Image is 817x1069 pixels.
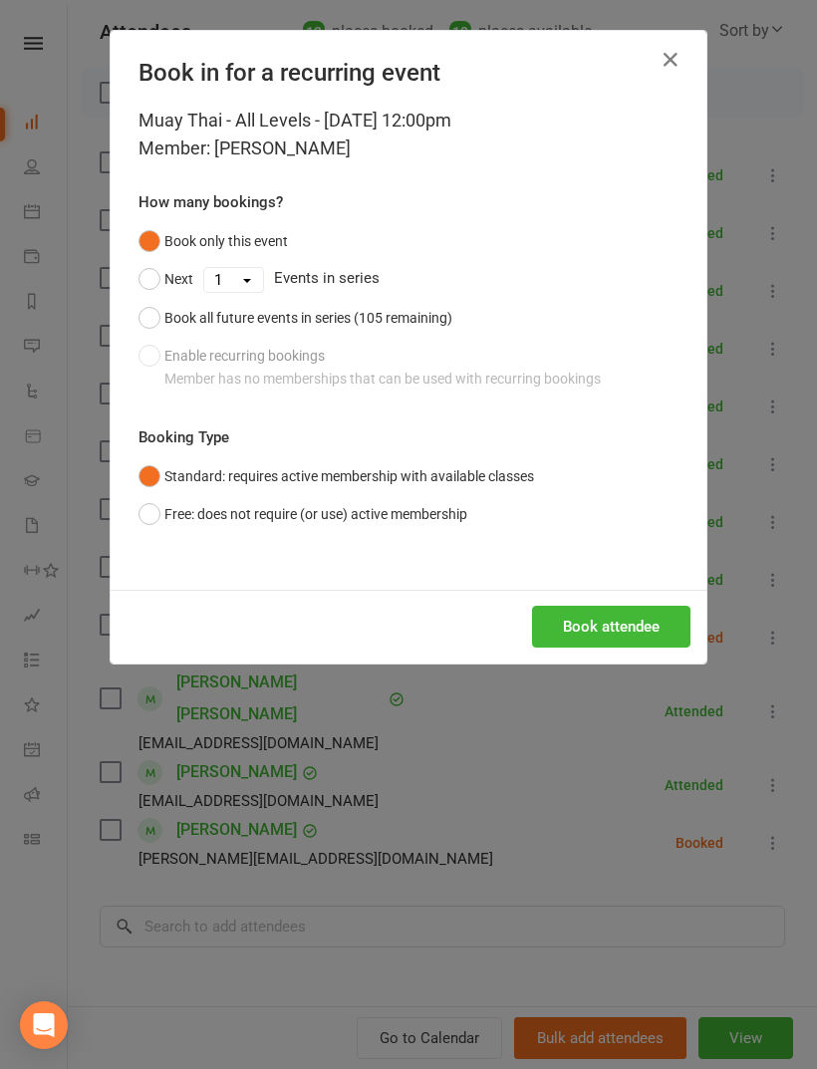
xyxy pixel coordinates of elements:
[138,107,679,162] div: Muay Thai - All Levels - [DATE] 12:00pm Member: [PERSON_NAME]
[138,222,288,260] button: Book only this event
[138,495,467,533] button: Free: does not require (or use) active membership
[138,260,193,298] button: Next
[138,299,452,337] button: Book all future events in series (105 remaining)
[164,307,452,329] div: Book all future events in series (105 remaining)
[138,425,229,449] label: Booking Type
[655,44,686,76] button: Close
[138,260,679,298] div: Events in series
[138,457,534,495] button: Standard: requires active membership with available classes
[20,1001,68,1049] div: Open Intercom Messenger
[532,606,690,648] button: Book attendee
[138,59,679,87] h4: Book in for a recurring event
[138,190,283,214] label: How many bookings?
